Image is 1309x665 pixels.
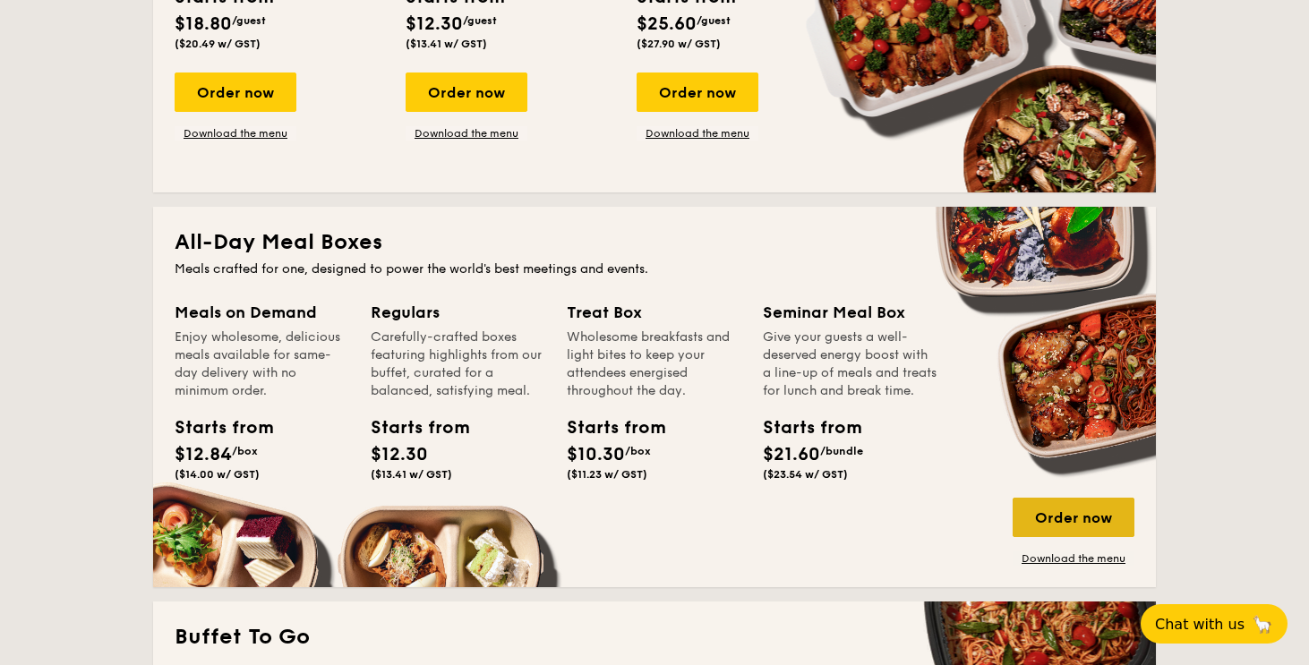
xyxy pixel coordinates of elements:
[820,445,863,457] span: /bundle
[637,38,721,50] span: ($27.90 w/ GST)
[567,414,647,441] div: Starts from
[697,14,731,27] span: /guest
[175,444,232,465] span: $12.84
[1141,604,1288,644] button: Chat with us🦙
[371,468,452,481] span: ($13.41 w/ GST)
[371,414,451,441] div: Starts from
[1252,614,1273,635] span: 🦙
[1013,498,1134,537] div: Order now
[175,300,349,325] div: Meals on Demand
[175,126,296,141] a: Download the menu
[637,72,758,112] div: Order now
[567,300,741,325] div: Treat Box
[175,72,296,112] div: Order now
[763,444,820,465] span: $21.60
[371,444,428,465] span: $12.30
[763,468,848,481] span: ($23.54 w/ GST)
[763,328,937,400] div: Give your guests a well-deserved energy boost with a line-up of meals and treats for lunch and br...
[175,328,349,400] div: Enjoy wholesome, delicious meals available for same-day delivery with no minimum order.
[175,623,1134,652] h2: Buffet To Go
[1013,551,1134,566] a: Download the menu
[406,38,487,50] span: ($13.41 w/ GST)
[567,468,647,481] span: ($11.23 w/ GST)
[637,126,758,141] a: Download the menu
[406,126,527,141] a: Download the menu
[637,13,697,35] span: $25.60
[463,14,497,27] span: /guest
[175,38,261,50] span: ($20.49 w/ GST)
[232,14,266,27] span: /guest
[763,300,937,325] div: Seminar Meal Box
[406,13,463,35] span: $12.30
[567,328,741,400] div: Wholesome breakfasts and light bites to keep your attendees energised throughout the day.
[175,228,1134,257] h2: All-Day Meal Boxes
[406,72,527,112] div: Order now
[371,328,545,400] div: Carefully-crafted boxes featuring highlights from our buffet, curated for a balanced, satisfying ...
[232,445,258,457] span: /box
[175,13,232,35] span: $18.80
[371,300,545,325] div: Regulars
[625,445,651,457] span: /box
[567,444,625,465] span: $10.30
[1155,616,1245,633] span: Chat with us
[763,414,843,441] div: Starts from
[175,414,255,441] div: Starts from
[175,260,1134,278] div: Meals crafted for one, designed to power the world's best meetings and events.
[175,468,260,481] span: ($14.00 w/ GST)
